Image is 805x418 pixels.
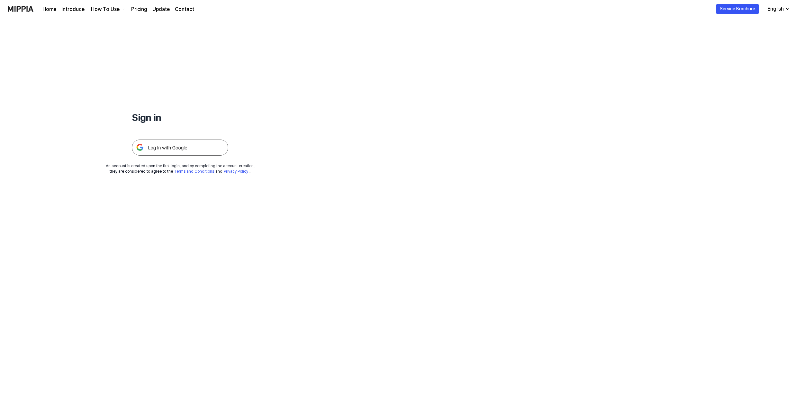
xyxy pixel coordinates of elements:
[175,5,194,13] a: Contact
[132,111,228,124] h1: Sign in
[224,169,248,174] a: Privacy Policy
[174,169,214,174] a: Terms and Conditions
[152,5,170,13] a: Update
[716,4,759,14] button: Service Brochure
[132,140,228,156] img: 구글 로그인 버튼
[90,5,126,13] button: How To Use
[762,3,794,15] button: English
[106,163,255,174] div: An account is created upon the first login, and by completing the account creation, they are cons...
[61,5,85,13] a: Introduce
[766,5,785,13] div: English
[42,5,56,13] a: Home
[131,5,147,13] a: Pricing
[90,5,121,13] div: How To Use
